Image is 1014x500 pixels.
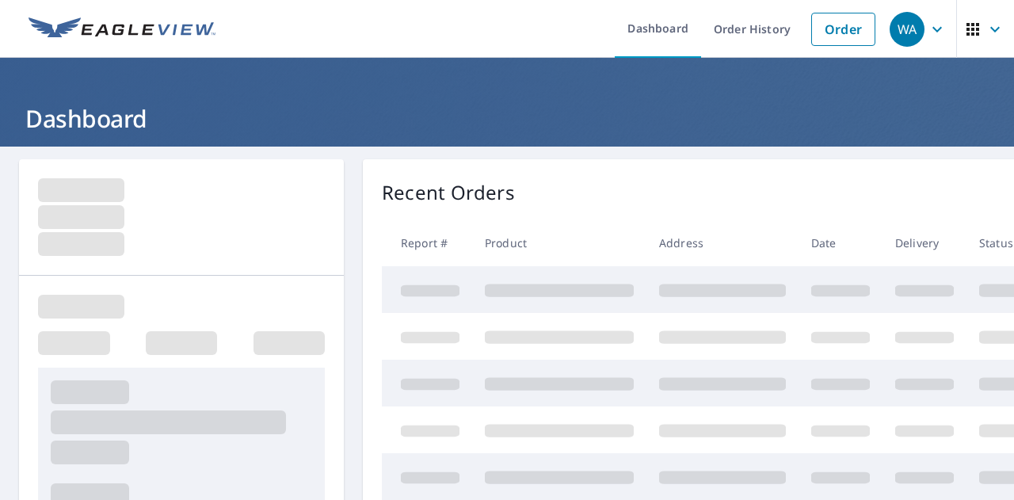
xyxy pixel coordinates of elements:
th: Report # [382,219,472,266]
div: WA [890,12,924,47]
th: Product [472,219,646,266]
th: Delivery [882,219,966,266]
th: Address [646,219,799,266]
p: Recent Orders [382,178,515,207]
img: EV Logo [29,17,215,41]
th: Date [799,219,882,266]
h1: Dashboard [19,102,995,135]
a: Order [811,13,875,46]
